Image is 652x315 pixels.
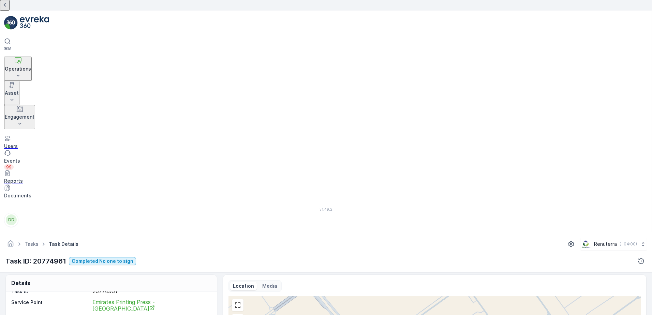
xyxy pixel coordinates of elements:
[11,299,90,312] p: Service Point
[5,114,34,120] p: Engagement
[25,241,39,247] a: Tasks
[6,214,17,225] div: DD
[4,178,648,184] p: Reports
[4,46,648,51] p: ⌘B
[4,57,32,81] button: Operations
[4,16,18,30] img: logo
[4,136,648,150] a: Users
[69,257,136,265] button: Completed No one to sign
[233,300,243,310] a: View Fullscreen
[581,240,591,248] img: Screenshot_2024-07-26_at_13.33.01.png
[47,241,80,247] span: Task Details
[4,143,648,150] p: Users
[4,171,648,184] a: Reports
[20,16,49,30] img: logo_light-DOdMpM7g.png
[594,241,617,247] p: Renuterra
[5,164,12,170] p: 99
[4,157,648,164] p: Events
[4,192,648,199] p: Documents
[4,213,648,227] button: DD
[262,283,277,289] p: Media
[620,241,637,247] p: ( +04:00 )
[72,258,133,265] p: Completed No one to sign
[5,256,66,266] p: Task ID: 20774961
[4,105,35,129] button: Engagement
[11,288,90,295] p: Task ID
[581,238,647,250] button: Renuterra(+04:00)
[4,151,648,170] a: Events99
[92,288,210,295] p: 20774961
[4,207,648,211] span: v 1.49.2
[92,299,210,312] a: Emirates Printing Press -DIC
[7,242,14,248] a: Homepage
[4,81,19,105] button: Asset
[92,299,155,312] span: Emirates Printing Press -[GEOGRAPHIC_DATA]
[5,65,31,72] p: Operations
[11,279,30,287] p: Details
[5,90,19,96] p: Asset
[233,283,254,289] p: Location
[4,186,648,199] a: Documents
